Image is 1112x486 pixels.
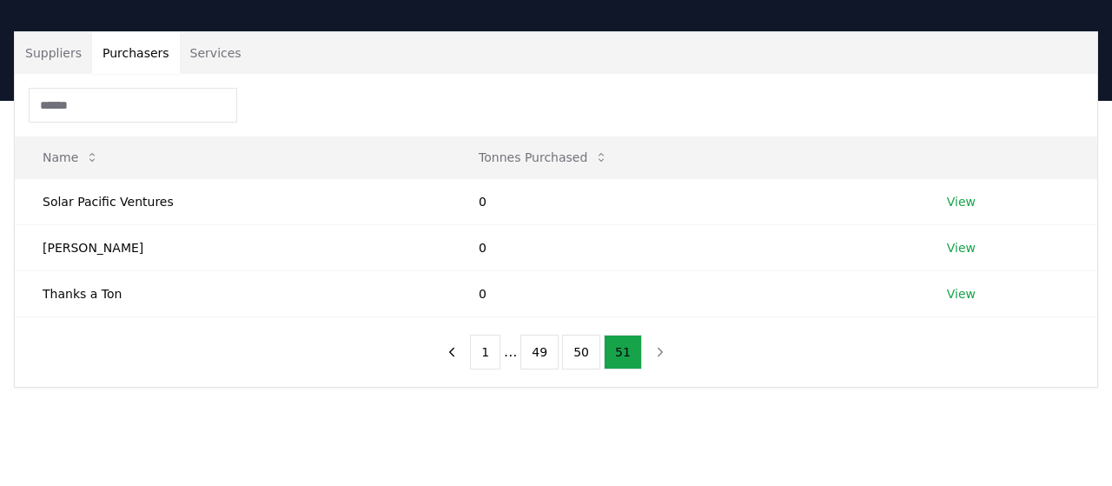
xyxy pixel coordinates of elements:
[29,140,113,175] button: Name
[465,140,622,175] button: Tonnes Purchased
[451,270,919,316] td: 0
[437,335,467,369] button: previous page
[180,32,252,74] button: Services
[947,193,976,210] a: View
[451,224,919,270] td: 0
[15,270,451,316] td: Thanks a Ton
[562,335,600,369] button: 50
[15,178,451,224] td: Solar Pacific Ventures
[520,335,559,369] button: 49
[947,239,976,256] a: View
[15,32,92,74] button: Suppliers
[451,178,919,224] td: 0
[604,335,642,369] button: 51
[15,224,451,270] td: [PERSON_NAME]
[470,335,500,369] button: 1
[504,342,517,363] li: ...
[947,285,976,303] a: View
[92,32,180,74] button: Purchasers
